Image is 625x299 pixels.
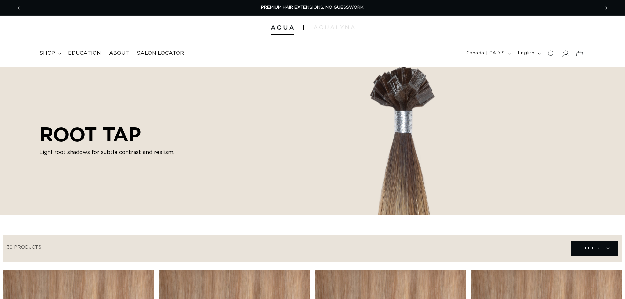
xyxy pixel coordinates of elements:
summary: shop [35,46,64,61]
a: Education [64,46,105,61]
span: About [109,50,129,57]
summary: Search [544,46,558,61]
img: aqualyna.com [314,25,355,29]
span: Education [68,50,101,57]
h2: ROOT TAP [39,123,187,146]
span: English [518,50,535,57]
button: Canada | CAD $ [462,47,513,60]
button: Next announcement [599,2,614,14]
a: Salon Locator [133,46,188,61]
span: Salon Locator [137,50,184,57]
a: About [105,46,133,61]
span: 30 products [7,245,41,250]
img: Aqua Hair Extensions [271,25,294,30]
span: PREMIUM HAIR EXTENSIONS. NO GUESSWORK. [261,5,364,10]
summary: Filter [571,241,618,256]
span: Canada | CAD $ [466,50,505,57]
span: Filter [585,242,600,254]
button: English [514,47,544,60]
p: Light root shadows for subtle contrast and realism. [39,148,187,156]
button: Previous announcement [11,2,26,14]
span: shop [39,50,55,57]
